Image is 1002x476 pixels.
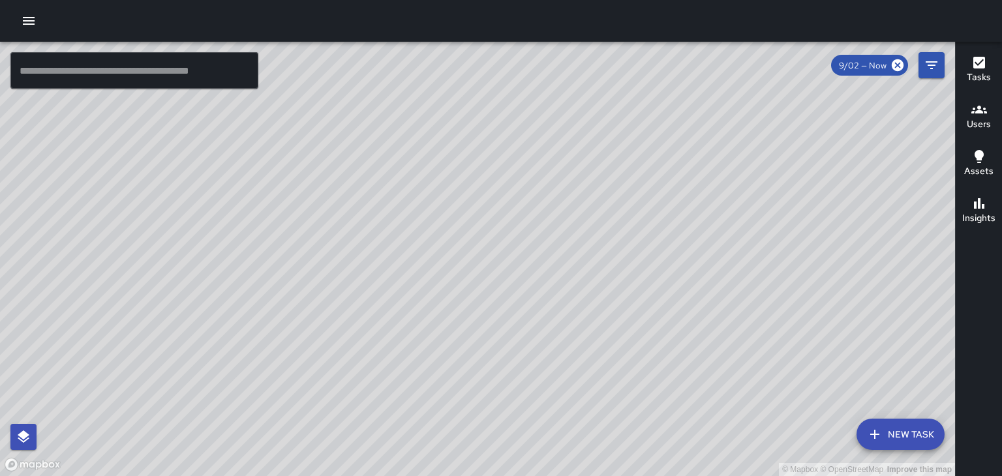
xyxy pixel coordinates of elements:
button: Tasks [956,47,1002,94]
h6: Insights [962,211,995,226]
h6: Users [967,117,991,132]
button: Filters [918,52,945,78]
button: Insights [956,188,1002,235]
h6: Assets [964,164,994,179]
button: Assets [956,141,1002,188]
span: 9/02 — Now [831,60,894,71]
h6: Tasks [967,70,991,85]
div: 9/02 — Now [831,55,908,76]
button: Users [956,94,1002,141]
button: New Task [857,419,945,450]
